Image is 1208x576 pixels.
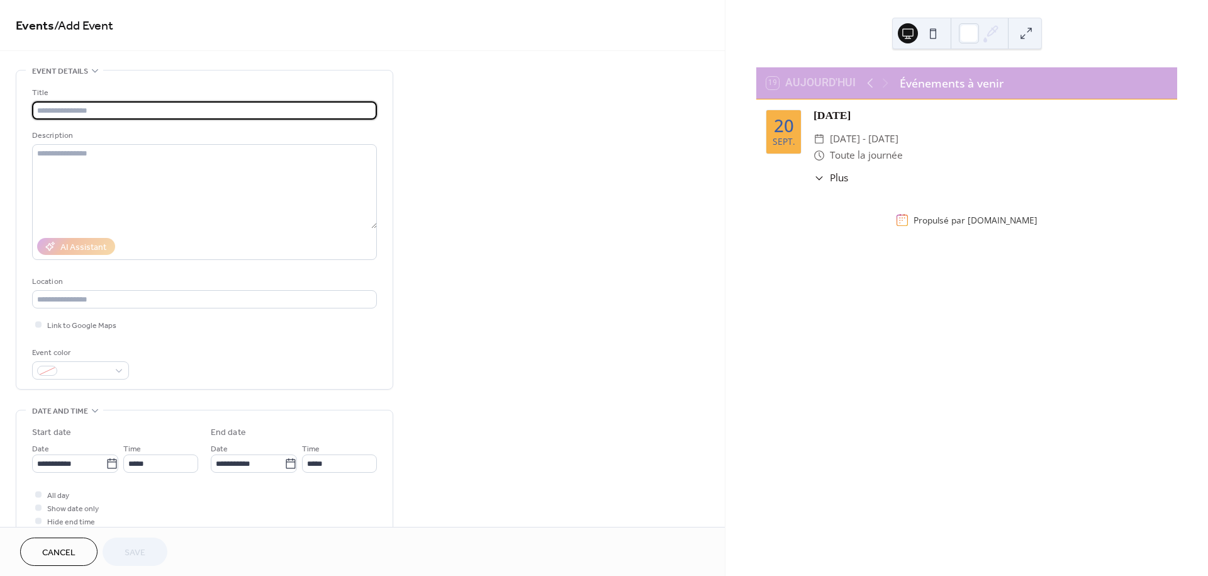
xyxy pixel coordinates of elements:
[830,131,898,147] span: [DATE] - [DATE]
[968,214,1037,226] a: [DOMAIN_NAME]
[32,443,49,456] span: Date
[32,129,374,142] div: Description
[32,86,374,99] div: Title
[47,489,69,502] span: All day
[830,147,903,164] span: Toute la journée
[32,426,71,439] div: Start date
[123,443,141,456] span: Time
[32,405,88,418] span: Date and time
[54,14,113,38] span: / Add Event
[814,131,825,147] div: ​
[830,171,848,185] span: Plus
[814,171,825,185] div: ​
[302,443,320,456] span: Time
[914,214,1037,226] div: Propulsé par
[32,346,126,359] div: Event color
[814,171,848,185] button: ​Plus
[900,75,1004,91] div: Événements à venir
[47,516,95,529] span: Hide end time
[16,14,54,38] a: Events
[47,502,99,516] span: Show date only
[211,426,246,439] div: End date
[32,65,88,78] span: Event details
[773,137,795,146] div: sept.
[814,107,1167,123] div: [DATE]
[32,275,374,288] div: Location
[20,538,98,566] button: Cancel
[774,117,794,135] div: 20
[211,443,228,456] span: Date
[47,319,116,332] span: Link to Google Maps
[814,147,825,164] div: ​
[42,546,75,560] span: Cancel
